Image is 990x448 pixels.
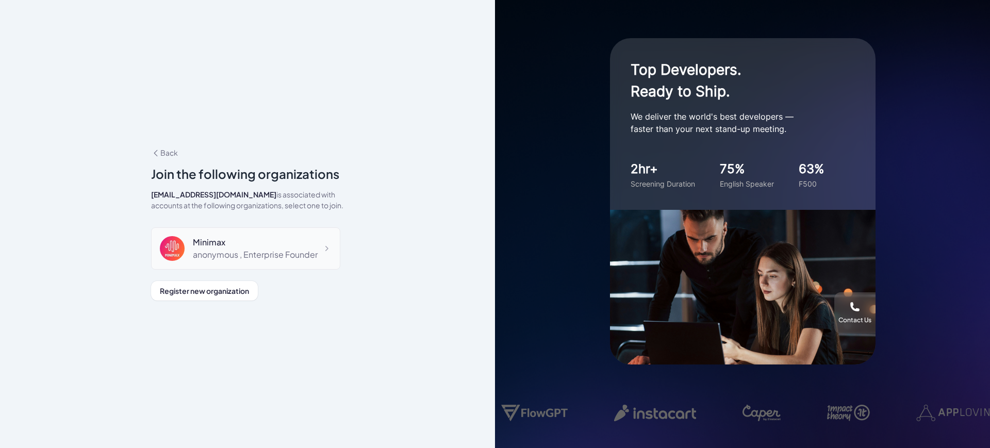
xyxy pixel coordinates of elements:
[193,236,318,248] div: Minimax
[631,59,837,102] h1: Top Developers. Ready to Ship.
[151,148,178,157] span: Back
[193,248,318,261] div: anonymous , Enterprise Founder
[631,178,695,189] div: Screening Duration
[720,160,774,178] div: 75%
[151,190,276,199] span: [EMAIL_ADDRESS][DOMAIN_NAME]
[720,178,774,189] div: English Speaker
[151,164,344,183] div: Join the following organizations
[834,292,876,334] button: Contact Us
[799,178,824,189] div: F500
[160,236,185,261] img: a83e012bbcf440a196c90261427f0cc7.png
[631,160,695,178] div: 2hr+
[151,281,258,301] button: Register new organization
[838,316,871,324] div: Contact Us
[631,110,837,135] p: We deliver the world's best developers — faster than your next stand-up meeting.
[160,286,249,295] span: Register new organization
[799,160,824,178] div: 63%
